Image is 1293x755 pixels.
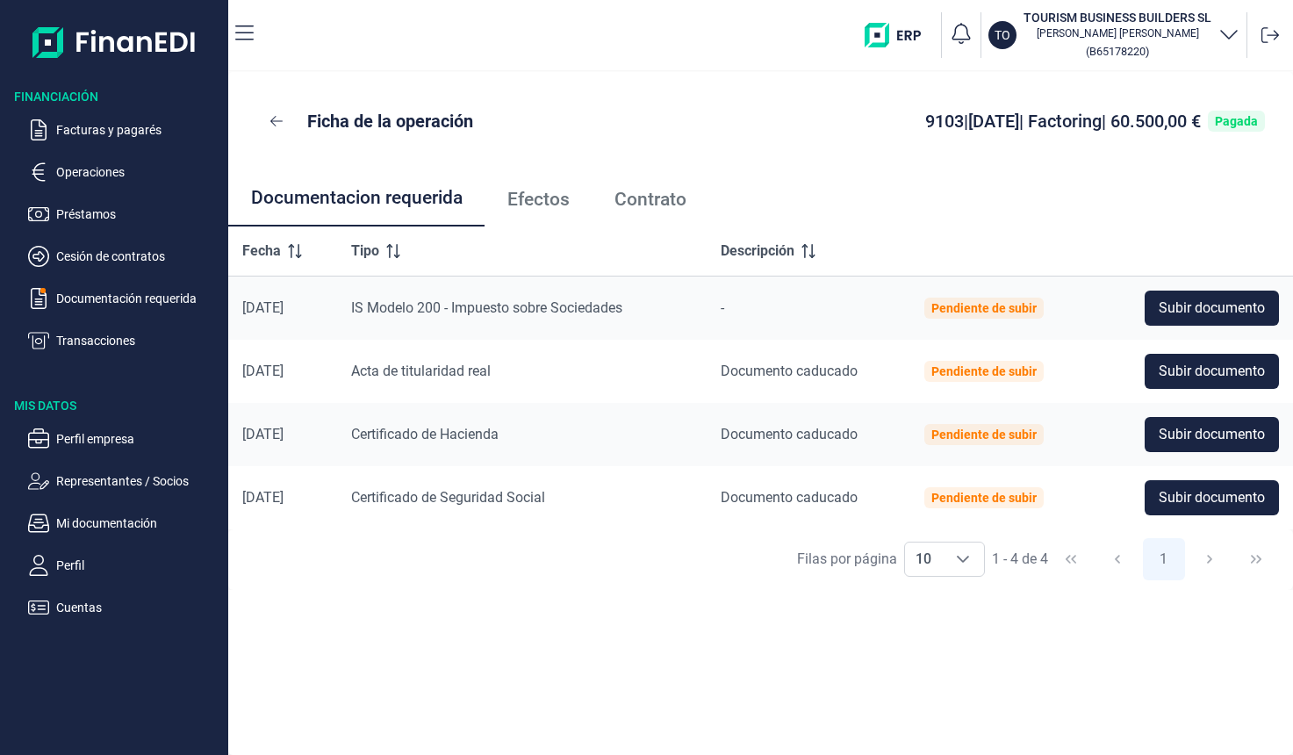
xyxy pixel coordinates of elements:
p: Cesión de contratos [56,246,221,267]
span: Certificado de Seguridad Social [351,489,545,506]
span: Descripción [721,241,794,262]
span: Documentacion requerida [251,189,463,207]
div: [DATE] [242,299,323,317]
button: Facturas y pagarés [28,119,221,140]
span: Contrato [614,191,686,209]
div: [DATE] [242,489,323,507]
button: TOTOURISM BUSINESS BUILDERS SL[PERSON_NAME] [PERSON_NAME](B65178220) [988,9,1239,61]
span: Documento caducado [721,489,858,506]
div: [DATE] [242,426,323,443]
button: Perfil [28,555,221,576]
button: Subir documento [1145,480,1279,515]
p: Representantes / Socios [56,471,221,492]
p: Facturas y pagarés [56,119,221,140]
span: Subir documento [1159,298,1265,319]
div: Pendiente de subir [931,301,1037,315]
button: Subir documento [1145,354,1279,389]
span: Documento caducado [721,363,858,379]
p: Ficha de la operación [307,109,473,133]
div: Choose [942,543,984,576]
button: Perfil empresa [28,428,221,449]
span: Tipo [351,241,379,262]
p: Perfil empresa [56,428,221,449]
a: Documentacion requerida [228,170,485,228]
p: TO [995,26,1010,44]
p: Mi documentación [56,513,221,534]
span: Certificado de Hacienda [351,426,499,442]
button: Subir documento [1145,417,1279,452]
small: Copiar cif [1086,45,1149,58]
button: Last Page [1235,538,1277,580]
button: Previous Page [1096,538,1139,580]
button: Cesión de contratos [28,246,221,267]
button: Subir documento [1145,291,1279,326]
div: Filas por página [797,549,897,570]
div: Pendiente de subir [931,428,1037,442]
span: Subir documento [1159,361,1265,382]
img: erp [865,23,934,47]
span: - [721,299,724,316]
div: Pendiente de subir [931,364,1037,378]
button: First Page [1050,538,1092,580]
span: 10 [905,543,942,576]
p: Documentación requerida [56,288,221,309]
h3: TOURISM BUSINESS BUILDERS SL [1024,9,1211,26]
span: IS Modelo 200 - Impuesto sobre Sociedades [351,299,622,316]
a: Efectos [485,170,592,228]
button: Operaciones [28,162,221,183]
span: Subir documento [1159,424,1265,445]
span: Subir documento [1159,487,1265,508]
span: Fecha [242,241,281,262]
p: Perfil [56,555,221,576]
span: Acta de titularidad real [351,363,491,379]
div: [DATE] [242,363,323,380]
span: 1 - 4 de 4 [992,552,1048,566]
div: Pagada [1215,114,1258,128]
button: Documentación requerida [28,288,221,309]
p: Transacciones [56,330,221,351]
img: Logo de aplicación [32,14,197,70]
p: Cuentas [56,597,221,618]
button: Transacciones [28,330,221,351]
button: Cuentas [28,597,221,618]
div: Pendiente de subir [931,491,1037,505]
a: Contrato [592,170,708,228]
button: Mi documentación [28,513,221,534]
span: Efectos [507,191,570,209]
p: [PERSON_NAME] [PERSON_NAME] [1024,26,1211,40]
p: Préstamos [56,204,221,225]
span: 9103 | [DATE] | Factoring | 60.500,00 € [925,111,1201,132]
button: Next Page [1189,538,1231,580]
p: Operaciones [56,162,221,183]
button: Representantes / Socios [28,471,221,492]
button: Page 1 [1143,538,1185,580]
span: Documento caducado [721,426,858,442]
button: Préstamos [28,204,221,225]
